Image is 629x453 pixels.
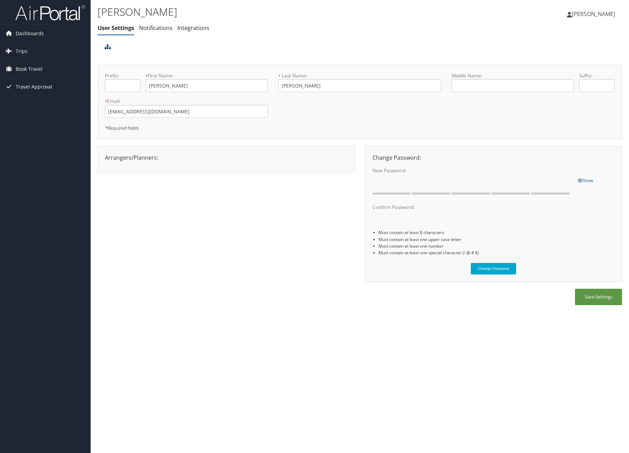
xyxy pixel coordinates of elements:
[105,72,140,79] label: Prefix:
[98,5,447,19] h1: [PERSON_NAME]
[378,243,615,249] li: Must contain at least one number
[177,24,209,32] a: Integrations
[278,72,442,79] label: Last Name:
[572,10,615,18] span: [PERSON_NAME]
[15,5,85,21] img: airportal-logo.png
[105,125,138,131] em: Required fields
[471,263,516,274] button: Change Password
[452,72,574,79] label: Middle Name:
[373,167,573,174] label: New Password:
[146,72,268,79] label: First Name:
[378,229,615,236] li: Must contain at least 8 characters
[16,60,43,78] span: Book Travel
[575,289,622,305] button: Save Settings
[16,78,52,96] span: Travel Approval
[16,25,44,42] span: Dashboards
[16,43,28,60] span: Trips
[579,72,615,79] label: Suffix:
[367,153,620,162] div: Change Password:
[373,204,573,211] label: Confirm Password:
[378,249,615,256] li: Must contain at least one special character (! @ # $)
[98,24,134,32] a: User Settings
[567,3,622,24] a: [PERSON_NAME]
[578,176,593,184] a: Show
[578,178,593,183] span: Show
[105,98,268,105] label: Email:
[139,24,172,32] a: Notifications
[100,153,353,162] div: Arrangers/Planners:
[378,236,615,243] li: Must contain at least one upper case letter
